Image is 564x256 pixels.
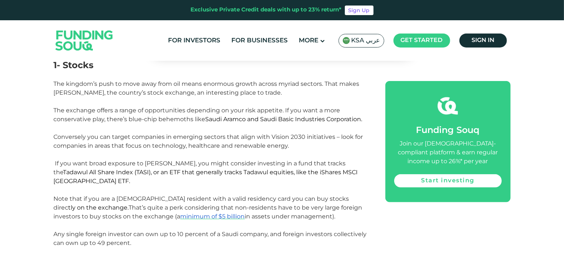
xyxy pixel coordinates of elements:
a: Sign Up [345,6,374,15]
span: Sign in [472,38,494,43]
span: Get started [401,38,443,43]
span: tly on the exchange. [69,204,129,211]
span: The kingdom’s push to move away from oil means enormous growth across myriad sectors. That makes ... [54,80,363,149]
a: minimum of $5 billion [181,213,245,220]
img: fsicon [438,96,458,116]
span: More [299,38,319,44]
span: Tadawul All Share Index (TASI), or an ETF that generally tracks Tadawul equities, like the iShare... [54,169,358,185]
div: Exclusive Private Credit deals with up to 23% return* [191,6,342,14]
a: For Investors [167,35,223,47]
span: 1- Stocks [54,60,94,70]
a: Sign in [459,34,507,48]
span: KSA عربي [351,36,380,45]
img: Logo [48,22,120,59]
a: For Businesses [230,35,290,47]
span: Note that if you are a [DEMOGRAPHIC_DATA] resident with a valid residency card you can buy stocks... [54,195,362,220]
span: Any single foreign investor can own up to 10 percent of a Saudi company, and foreign investors co... [54,231,367,246]
span: If you want broad exposure to [PERSON_NAME], you might consider investing in a fund that tracks the [54,160,358,185]
img: SA Flag [343,37,350,44]
span: Funding Souq [416,126,480,135]
a: Start investing [394,174,502,187]
div: Join our [DEMOGRAPHIC_DATA]-compliant platform & earn regular income up to 26%* per year [394,140,502,166]
span: Saudi Aramco and Saudi Basic Industries Corporation. [206,116,362,123]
